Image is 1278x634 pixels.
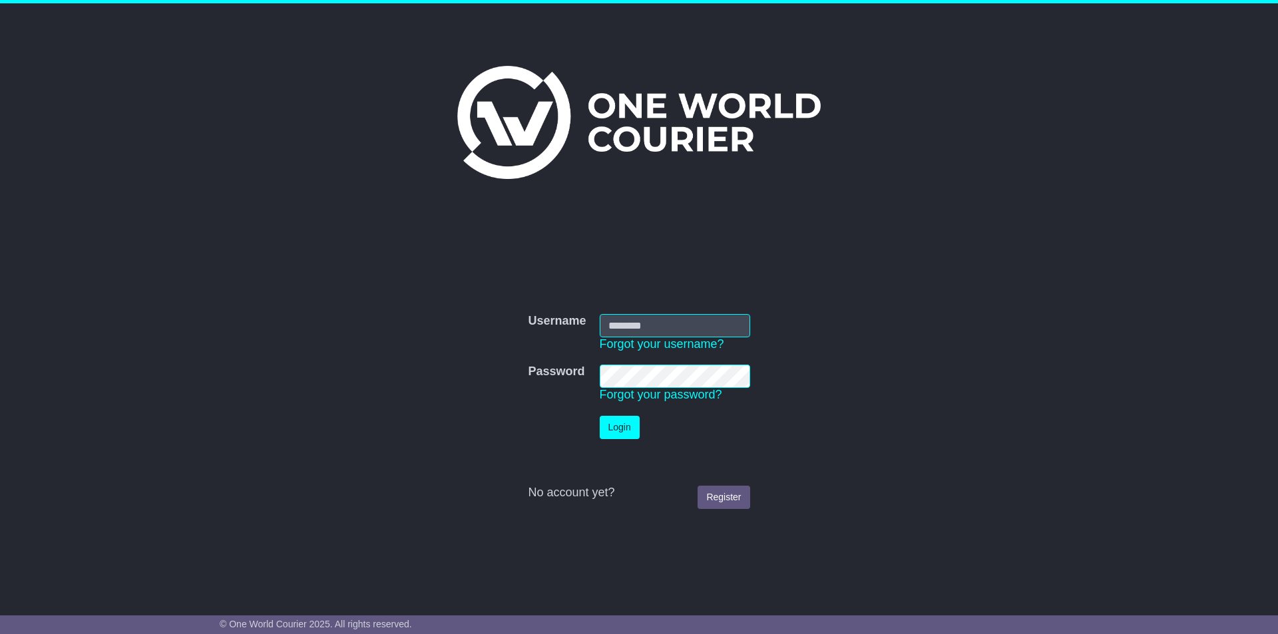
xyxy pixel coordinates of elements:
a: Forgot your password? [600,388,722,401]
a: Register [698,486,749,509]
label: Username [528,314,586,329]
div: No account yet? [528,486,749,500]
span: © One World Courier 2025. All rights reserved. [220,619,412,629]
img: One World [457,66,821,179]
label: Password [528,365,584,379]
button: Login [600,416,640,439]
a: Forgot your username? [600,337,724,351]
